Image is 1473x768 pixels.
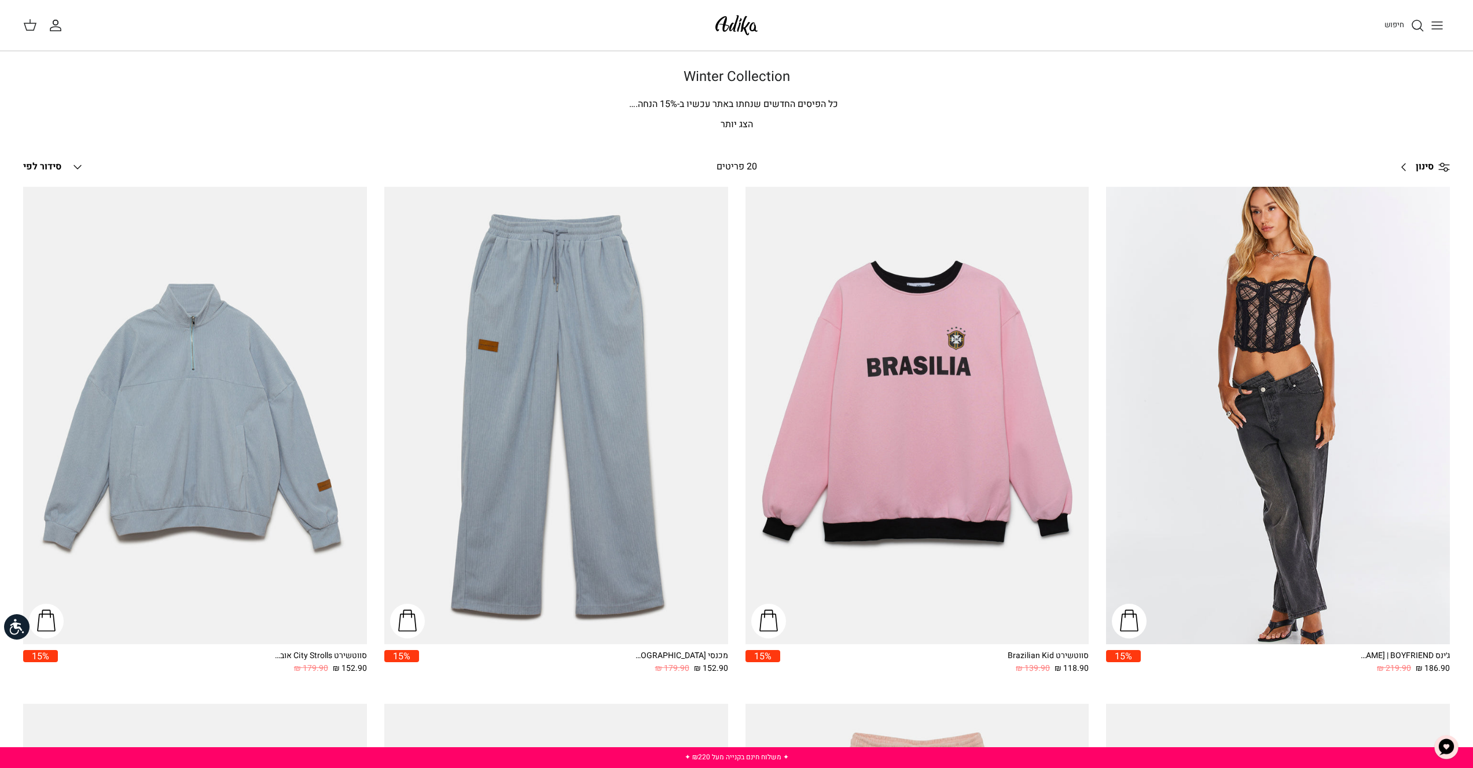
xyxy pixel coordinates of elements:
[1416,160,1434,175] span: סינון
[332,69,1142,86] h1: Winter Collection
[1416,662,1450,675] span: 186.90 ₪
[1016,662,1050,675] span: 139.90 ₪
[384,187,728,645] a: מכנסי טרנינג City strolls
[49,19,67,32] a: החשבון שלי
[1141,650,1450,675] a: ג׳ינס All Or Nothing [PERSON_NAME] | BOYFRIEND 186.90 ₪ 219.90 ₪
[636,650,728,662] div: מכנסי [GEOGRAPHIC_DATA]
[1106,650,1141,662] span: 15%
[1393,153,1450,181] a: סינון
[1357,650,1450,662] div: ג׳ינס All Or Nothing [PERSON_NAME] | BOYFRIEND
[578,160,895,175] div: 20 פריטים
[780,650,1089,675] a: סווטשירט Brazilian Kid 118.90 ₪ 139.90 ₪
[1384,19,1424,32] a: חיפוש
[1106,650,1141,675] a: 15%
[23,154,85,180] button: סידור לפי
[23,650,58,662] span: 15%
[1424,13,1450,38] button: Toggle menu
[332,117,1142,132] p: הצג יותר
[996,650,1089,662] div: סווטשירט Brazilian Kid
[745,650,780,662] span: 15%
[274,650,367,662] div: סווטשירט City Strolls אוברסייז
[685,752,789,762] a: ✦ משלוח חינם בקנייה מעל ₪220 ✦
[1377,662,1411,675] span: 219.90 ₪
[384,650,419,662] span: 15%
[1429,730,1464,765] button: צ'אט
[23,160,61,173] span: סידור לפי
[294,662,328,675] span: 179.90 ₪
[1384,19,1404,30] span: חיפוש
[384,650,419,675] a: 15%
[745,650,780,675] a: 15%
[655,662,689,675] span: 179.90 ₪
[1055,662,1089,675] span: 118.90 ₪
[333,662,367,675] span: 152.90 ₪
[745,187,1089,645] a: סווטשירט Brazilian Kid
[660,97,670,111] span: 15
[23,650,58,675] a: 15%
[712,12,761,39] img: Adika IL
[694,662,728,675] span: 152.90 ₪
[677,97,838,111] span: כל הפיסים החדשים שנחתו באתר עכשיו ב-
[1106,187,1450,645] a: ג׳ינס All Or Nothing קריס-קרוס | BOYFRIEND
[629,97,677,111] span: % הנחה.
[58,650,367,675] a: סווטשירט City Strolls אוברסייז 152.90 ₪ 179.90 ₪
[419,650,728,675] a: מכנסי [GEOGRAPHIC_DATA] 152.90 ₪ 179.90 ₪
[23,187,367,645] a: סווטשירט City Strolls אוברסייז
